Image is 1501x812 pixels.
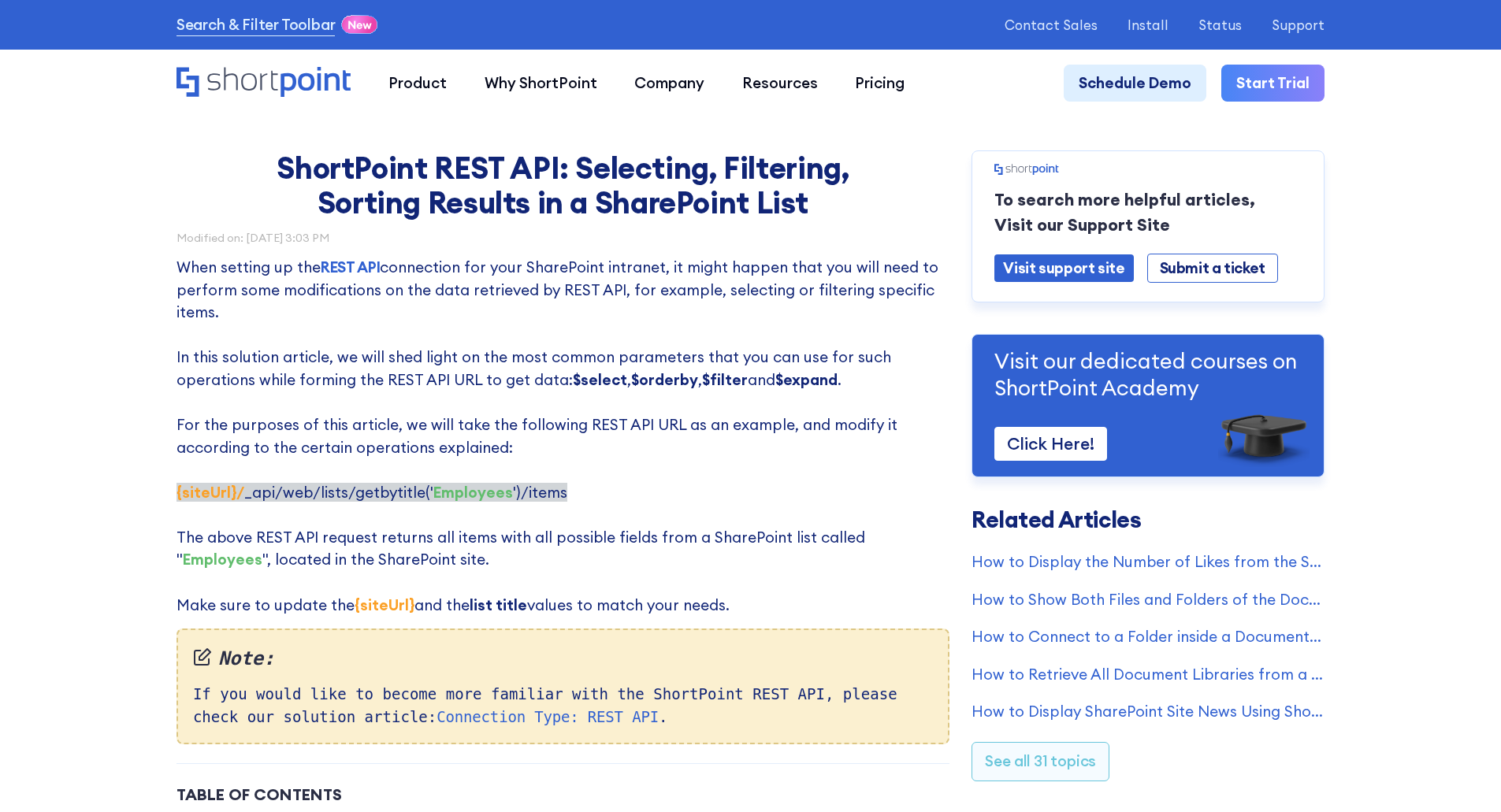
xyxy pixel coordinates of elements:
[1128,17,1168,32] a: Install
[1064,65,1206,102] a: Schedule Demo
[573,370,627,389] strong: $select
[321,258,380,276] a: REST API
[972,625,1325,648] a: How to Connect to a Folder inside a Document Library Using REST API
[994,254,1133,282] a: Visit support site
[1147,254,1278,283] a: Submit a ticket
[723,65,837,102] a: Resources
[615,65,723,102] a: Company
[470,595,527,614] strong: list title
[972,588,1325,611] a: How to Show Both Files and Folders of the Document Library in a ShortPoint Element
[176,783,949,806] div: Table of Contents
[176,256,949,616] p: When setting up the connection for your SharePoint intranet, it might happen that you will need t...
[634,72,704,95] div: Company
[466,65,616,102] a: Why ShortPoint
[972,509,1325,532] h3: Related Articles
[631,370,698,389] strong: $orderby
[1272,17,1325,32] a: Support
[1005,17,1098,32] a: Contact Sales
[855,72,905,95] div: Pricing
[837,65,924,102] a: Pricing
[437,708,659,725] a: Connection Type: REST API
[994,187,1302,238] p: To search more helpful articles, Visit our Support Site
[176,628,949,744] div: If you would like to become more familiar with the ShortPoint REST API, please check our solution...
[176,13,336,36] a: Search & Filter Toolbar
[176,67,351,99] a: Home
[193,645,933,673] em: Note:
[355,595,414,614] strong: {siteUrl}
[176,483,567,502] span: ‍ _api/web/lists/getbytitle(' ')/items
[972,742,1109,781] a: See all 31 topics
[267,150,858,220] h1: ShortPoint REST API: Selecting, Filtering, Sorting Results in a SharePoint List
[183,550,262,569] strong: Employees
[176,483,244,502] strong: {siteUrl}/
[775,370,838,389] strong: $expand
[972,551,1325,573] a: How to Display the Number of Likes from the SharePoint List Items
[702,370,748,389] strong: $filter
[994,427,1107,461] a: Click Here!
[370,65,466,102] a: Product
[485,72,597,95] div: Why ShortPoint
[742,72,818,95] div: Resources
[176,232,949,243] div: Modified on: [DATE] 3:03 PM
[1198,17,1242,32] a: Status
[388,72,447,95] div: Product
[972,663,1325,686] a: How to Retrieve All Document Libraries from a Site Collection Using ShortPoint Connect
[433,483,513,502] strong: Employees
[994,347,1302,402] p: Visit our dedicated courses on ShortPoint Academy
[972,700,1325,723] a: How to Display SharePoint Site News Using ShortPoint REST API Connection Type
[1221,65,1325,102] a: Start Trial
